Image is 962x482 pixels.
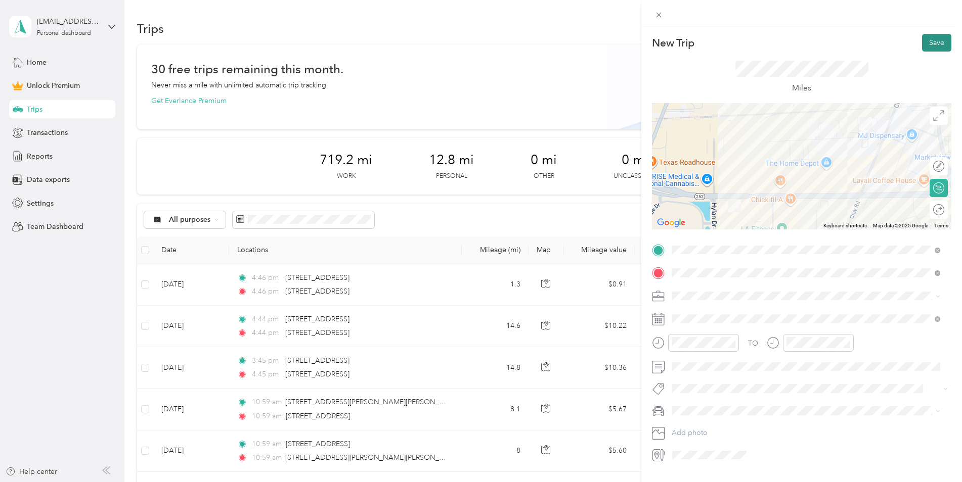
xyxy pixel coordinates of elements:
button: Keyboard shortcuts [823,222,867,229]
img: Google [654,216,688,229]
a: Open this area in Google Maps (opens a new window) [654,216,688,229]
span: Map data ©2025 Google [873,223,928,228]
div: TO [748,338,758,349]
iframe: Everlance-gr Chat Button Frame [905,425,962,482]
p: New Trip [652,36,694,50]
button: Save [922,34,951,52]
p: Miles [792,82,811,94]
button: Add photo [668,426,951,440]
